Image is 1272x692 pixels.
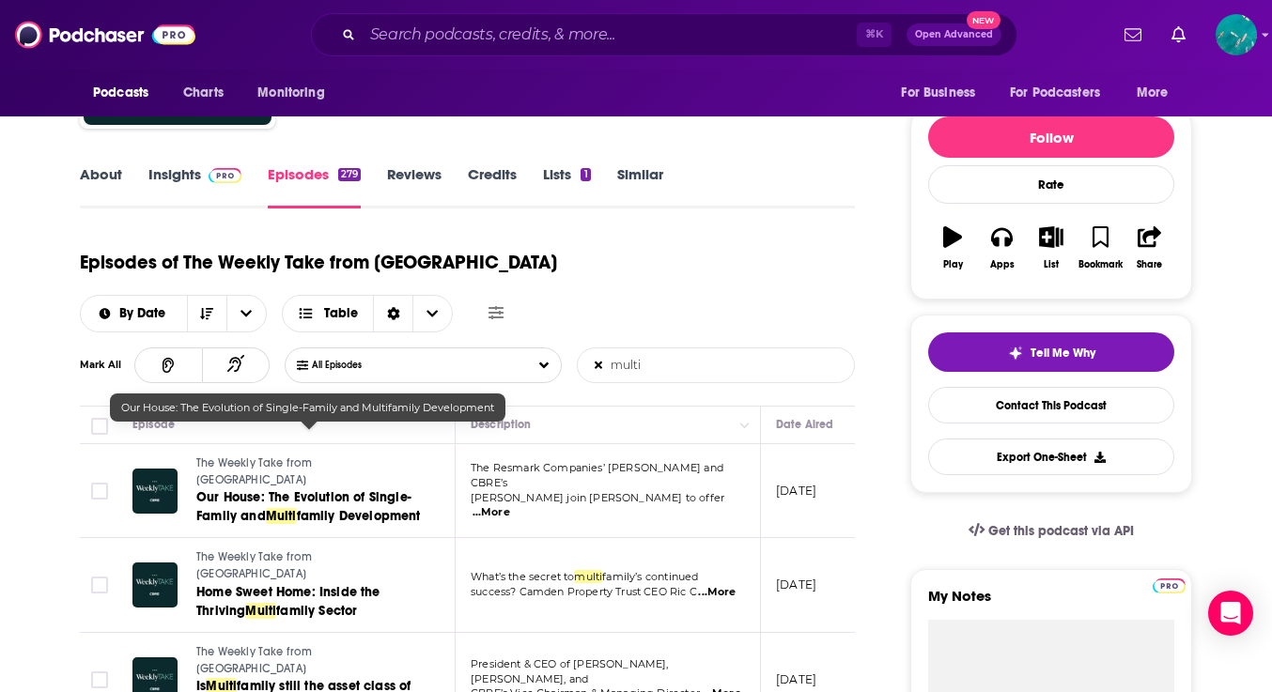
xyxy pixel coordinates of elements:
[1124,75,1192,111] button: open menu
[776,483,816,499] p: [DATE]
[297,508,421,524] span: family Development
[196,644,422,677] a: The Weekly Take from [GEOGRAPHIC_DATA]
[1216,14,1257,55] span: Logged in as louisabuckingham
[268,165,361,208] a: Episodes279
[617,165,663,208] a: Similar
[776,577,816,592] p: [DATE]
[1076,214,1125,282] button: Bookmark
[928,387,1174,423] a: Contact This Podcast
[1216,14,1257,55] img: User Profile
[91,671,108,688] span: Toggle select row
[1078,259,1123,270] div: Bookmark
[81,307,187,320] button: open menu
[468,165,517,208] a: Credits
[245,603,276,619] span: Multi
[196,455,422,488] a: The Weekly Take from [GEOGRAPHIC_DATA]
[1044,259,1059,270] div: List
[276,603,357,619] span: family Sector
[954,508,1149,554] a: Get this podcast via API
[226,296,266,331] button: open menu
[196,645,312,675] span: The Weekly Take from [GEOGRAPHIC_DATA]
[471,657,669,685] span: President & CEO of [PERSON_NAME], [PERSON_NAME], and
[990,259,1015,270] div: Apps
[196,456,312,486] span: The Weekly Take from [GEOGRAPHIC_DATA]
[776,671,816,687] p: [DATE]
[244,75,349,111] button: open menu
[282,295,454,332] button: Choose View
[80,75,173,111] button: open menu
[373,296,412,331] div: Sort Direction
[196,583,422,621] a: Home Sweet Home: Inside the ThrivingMultifamily Sector
[1010,80,1100,106] span: For Podcasters
[998,75,1127,111] button: open menu
[363,20,857,50] input: Search podcasts, credits, & more...
[471,461,723,489] span: The Resmark Companies’ [PERSON_NAME] and CBRE’s
[121,401,494,414] span: Our House: The Evolution of Single-Family and Multifamily Development
[132,413,175,436] div: Episode
[1137,259,1162,270] div: Share
[257,80,324,106] span: Monitoring
[1153,578,1186,593] img: Podchaser Pro
[1153,576,1186,593] a: Pro website
[967,11,1001,29] span: New
[915,30,993,39] span: Open Advanced
[80,251,557,274] h1: Episodes of The Weekly Take from [GEOGRAPHIC_DATA]
[196,584,380,619] span: Home Sweet Home: Inside the Thriving
[1216,14,1257,55] button: Show profile menu
[209,168,241,183] img: Podchaser Pro
[285,347,561,383] button: Choose List Listened
[574,570,602,583] span: multi
[171,75,235,111] a: Charts
[907,23,1001,46] button: Open AdvancedNew
[266,508,297,524] span: Multi
[311,13,1017,56] div: Search podcasts, credits, & more...
[928,332,1174,372] button: tell me why sparkleTell Me Why
[857,23,892,47] span: ⌘ K
[1117,19,1149,51] a: Show notifications dropdown
[776,413,833,436] div: Date Aired
[928,116,1174,158] button: Follow
[602,570,698,583] span: family’s continued
[977,214,1026,282] button: Apps
[196,549,422,582] a: The Weekly Take from [GEOGRAPHIC_DATA]
[473,505,510,520] span: ...More
[187,296,226,331] button: Sort Direction
[80,361,134,370] div: Mark All
[196,488,422,526] a: Our House: The Evolution of Single-Family andMultifamily Development
[581,168,590,181] div: 1
[471,585,697,598] span: success? Camden Property Trust CEO Ric C
[1208,591,1253,636] div: Open Intercom Messenger
[734,414,756,437] button: Column Actions
[91,577,108,593] span: Toggle select row
[80,295,267,332] h2: Choose List sort
[471,570,574,583] span: What’s the secret to
[15,17,195,53] img: Podchaser - Follow, Share and Rate Podcasts
[1125,214,1174,282] button: Share
[1164,19,1193,51] a: Show notifications dropdown
[196,550,312,580] span: The Weekly Take from [GEOGRAPHIC_DATA]
[1137,80,1169,106] span: More
[1008,346,1023,361] img: tell me why sparkle
[943,259,963,270] div: Play
[471,491,724,504] span: [PERSON_NAME] join [PERSON_NAME] to offer
[338,168,361,181] div: 279
[543,165,590,208] a: Lists1
[119,307,172,320] span: By Date
[91,483,108,500] span: Toggle select row
[312,360,399,371] span: All Episodes
[387,165,442,208] a: Reviews
[324,307,358,320] span: Table
[988,523,1134,539] span: Get this podcast via API
[698,585,736,600] span: ...More
[928,587,1174,620] label: My Notes
[196,489,411,524] span: Our House: The Evolution of Single-Family and
[148,165,241,208] a: InsightsPodchaser Pro
[183,80,224,106] span: Charts
[901,80,975,106] span: For Business
[1027,214,1076,282] button: List
[80,165,122,208] a: About
[93,80,148,106] span: Podcasts
[928,165,1174,204] div: Rate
